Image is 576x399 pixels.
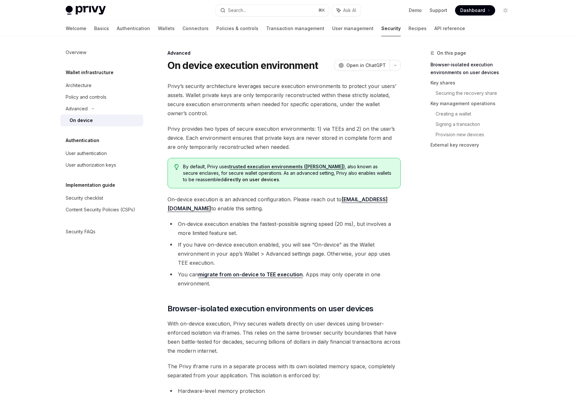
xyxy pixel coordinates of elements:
[216,5,329,16] button: Search...⌘K
[168,304,374,314] span: Browser-isolated execution environments on user devices
[168,195,401,213] span: On-device execution is an advanced configuration. Please reach out to to enable this setting.
[66,194,103,202] div: Security checklist
[436,109,516,119] a: Creating a wallet
[429,7,447,14] a: Support
[409,7,422,14] a: Demo
[318,8,325,13] span: ⌘ K
[168,386,401,395] li: Hardware-level memory protection
[168,362,401,380] span: The Privy iframe runs in a separate process with its own isolated memory space, completely separa...
[500,5,511,16] button: Toggle dark mode
[66,181,115,189] h5: Implementation guide
[168,50,401,56] div: Advanced
[66,69,114,76] h5: Wallet infrastructure
[66,161,116,169] div: User authorization keys
[60,47,143,58] a: Overview
[182,21,209,36] a: Connectors
[66,228,95,236] div: Security FAQs
[60,91,143,103] a: Policy and controls
[66,6,106,15] img: light logo
[168,319,401,355] span: With on-device execution, Privy secures wallets directly on user devices using browser-enforced i...
[229,164,345,170] a: trusted execution environments ([PERSON_NAME])
[460,7,485,14] span: Dashboard
[168,82,401,118] span: Privy’s security architecture leverages secure execution environments to protect your users’ asse...
[223,177,279,182] strong: directly on user devices
[66,150,107,157] div: User authentication
[434,21,465,36] a: API reference
[66,137,99,144] h5: Authentication
[430,140,516,150] a: External key recovery
[117,21,150,36] a: Authentication
[60,80,143,91] a: Architecture
[346,62,386,69] span: Open in ChatGPT
[66,206,135,214] div: Content Security Policies (CSPs)
[60,192,143,204] a: Security checklist
[436,119,516,129] a: Signing a transaction
[60,159,143,171] a: User authorization keys
[216,21,258,36] a: Policies & controls
[60,148,143,159] a: User authentication
[408,21,427,36] a: Recipes
[168,60,318,71] h1: On device execution environment
[60,204,143,216] a: Content Security Policies (CSPs)
[343,7,356,14] span: Ask AI
[60,115,143,126] a: On device
[430,60,516,78] a: Browser-isolated execution environments on user devices
[430,78,516,88] a: Key shares
[332,5,361,16] button: Ask AI
[436,129,516,140] a: Provision new devices
[66,82,92,89] div: Architecture
[266,21,324,36] a: Transaction management
[66,105,88,113] div: Advanced
[381,21,401,36] a: Security
[228,6,246,14] div: Search...
[183,163,394,183] span: By default, Privy uses , also known as secure enclaves, for secure wallet operations. As an advan...
[174,164,179,170] svg: Tip
[437,49,466,57] span: On this page
[168,270,401,288] li: You can . Apps may only operate in one environment.
[436,88,516,98] a: Securing the recovery share
[334,60,390,71] button: Open in ChatGPT
[198,271,303,278] a: migrate from on-device to TEE execution
[168,219,401,238] li: On-device execution enables the fastest-possible signing speed (20 ms), but involves a more limit...
[60,226,143,238] a: Security FAQs
[70,116,93,124] div: On device
[158,21,175,36] a: Wallets
[430,98,516,109] a: Key management operations
[66,49,86,56] div: Overview
[332,21,374,36] a: User management
[66,21,86,36] a: Welcome
[168,124,401,151] span: Privy provides two types of secure execution environments: 1) via TEEs and 2) on the user’s devic...
[94,21,109,36] a: Basics
[66,93,106,101] div: Policy and controls
[168,240,401,267] li: If you have on-device execution enabled, you will see “On-device” as the Wallet environment in yo...
[455,5,495,16] a: Dashboard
